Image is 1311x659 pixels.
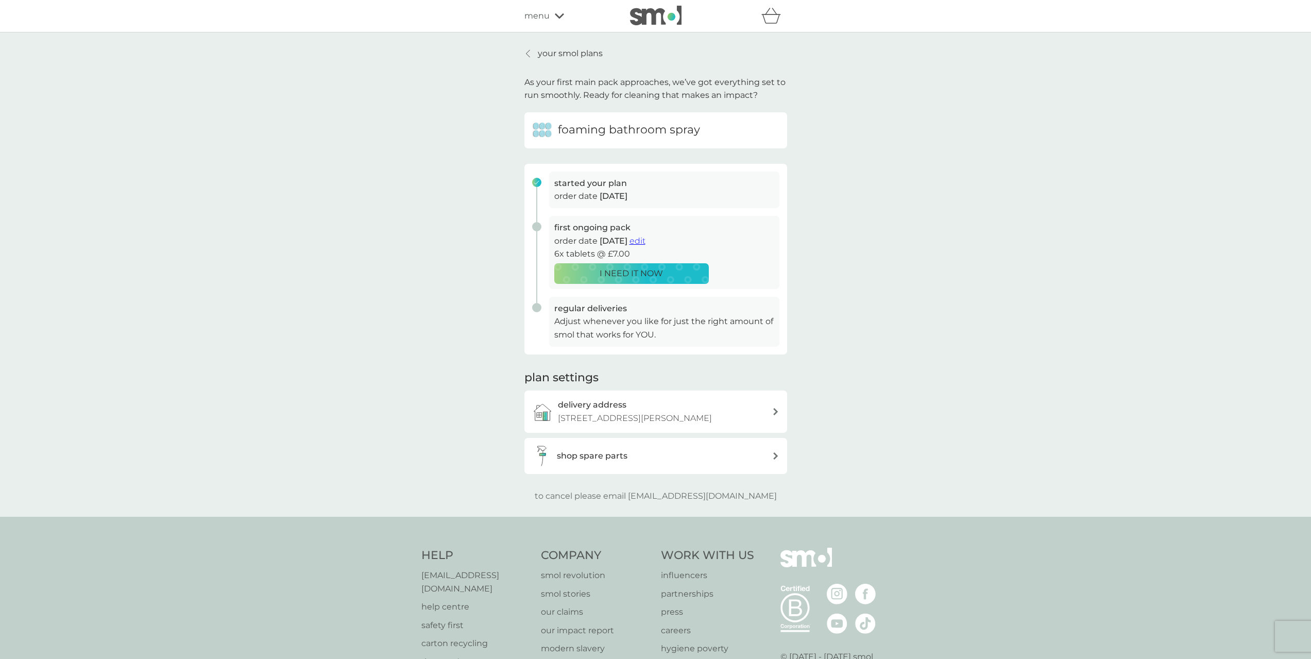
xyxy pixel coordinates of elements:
a: [EMAIL_ADDRESS][DOMAIN_NAME] [421,569,531,595]
img: smol [780,548,832,583]
img: smol [630,6,682,25]
a: smol stories [541,587,651,601]
h6: foaming bathroom spray [558,122,700,138]
h3: first ongoing pack [554,221,774,234]
button: shop spare parts [524,438,787,474]
a: partnerships [661,587,754,601]
p: order date [554,234,774,248]
h3: delivery address [558,398,626,412]
div: basket [761,6,787,26]
p: your smol plans [538,47,603,60]
span: [DATE] [600,236,627,246]
a: carton recycling [421,637,531,650]
img: visit the smol Tiktok page [855,613,876,634]
a: delivery address[STREET_ADDRESS][PERSON_NAME] [524,391,787,432]
span: edit [629,236,645,246]
button: I NEED IT NOW [554,263,709,284]
span: menu [524,9,550,23]
button: edit [629,234,645,248]
a: our impact report [541,624,651,637]
a: smol revolution [541,569,651,582]
p: As your first main pack approaches, we’ve got everything set to run smoothly. Ready for cleaning ... [524,76,787,102]
a: influencers [661,569,754,582]
img: visit the smol Youtube page [827,613,847,634]
a: safety first [421,619,531,632]
h4: Company [541,548,651,564]
h4: Work With Us [661,548,754,564]
a: our claims [541,605,651,619]
a: hygiene poverty [661,642,754,655]
img: visit the smol Facebook page [855,584,876,604]
h3: regular deliveries [554,302,774,315]
p: order date [554,190,774,203]
h4: Help [421,548,531,564]
h2: plan settings [524,370,599,386]
a: help centre [421,600,531,614]
h3: shop spare parts [557,449,627,463]
p: Adjust whenever you like for just the right amount of smol that works for YOU. [554,315,774,341]
p: I NEED IT NOW [600,267,663,280]
img: foaming bathroom spray [532,120,553,141]
h3: started your plan [554,177,774,190]
a: press [661,605,754,619]
a: careers [661,624,754,637]
p: [STREET_ADDRESS][PERSON_NAME] [558,412,712,425]
span: [DATE] [600,191,627,201]
img: visit the smol Instagram page [827,584,847,604]
p: 6x tablets @ £7.00 [554,247,774,261]
p: to cancel please email [EMAIL_ADDRESS][DOMAIN_NAME] [535,489,777,503]
a: your smol plans [524,47,603,60]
